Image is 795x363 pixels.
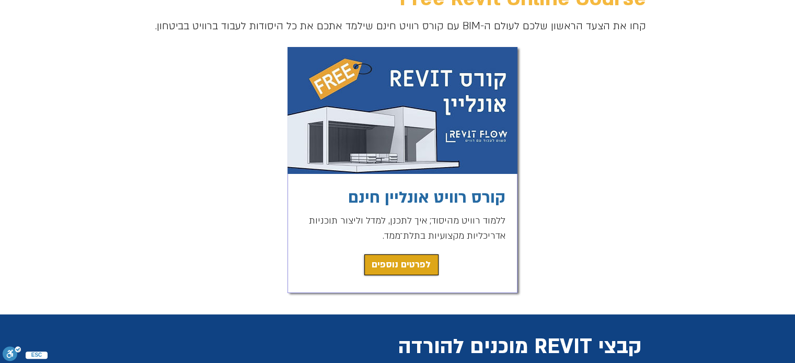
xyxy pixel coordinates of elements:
[287,47,517,174] img: קורס רוויט חינם
[372,257,431,272] span: לפרטים נוספים
[155,19,646,33] span: קחו את הצעד הראשון שלכם לעולם ה-BIM עם קורס רוויט חינם שילמד אתכם את כל היסודות לעבוד ברוויט בביט...
[398,333,641,360] span: קבצי REVIT מוכנים להורדה
[348,186,505,208] a: קורס רוויט אונליין חינם
[309,215,505,242] span: ללמוד רוויט מהיסוד; איך לתכנן, למדל וליצור תוכניות אדריכליות מקצועיות בתלת־ממד.
[364,254,439,275] a: לפרטים נוספים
